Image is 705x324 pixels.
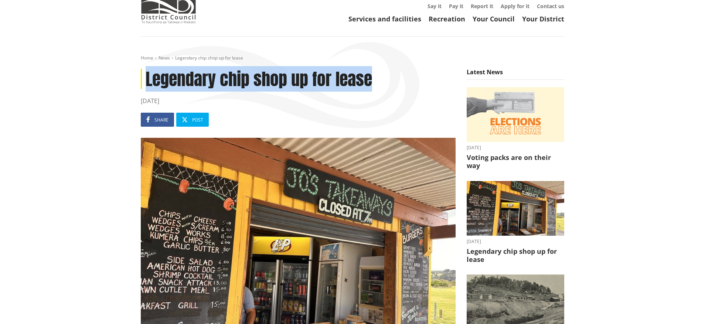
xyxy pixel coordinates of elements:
[141,69,456,89] h1: Legendary chip shop up for lease
[176,113,209,127] a: Post
[449,3,463,10] a: Pay it
[471,3,493,10] a: Report it
[141,55,564,61] nav: breadcrumb
[467,87,564,142] img: Elections are here
[348,14,421,23] a: Services and facilities
[428,3,442,10] a: Say it
[467,69,564,80] h5: Latest News
[473,14,515,23] a: Your Council
[671,293,698,320] iframe: Messenger Launcher
[467,239,564,244] time: [DATE]
[141,96,456,105] time: [DATE]
[154,117,168,123] span: Share
[467,248,564,263] h3: Legendary chip shop up for lease
[467,87,564,170] a: [DATE] Voting packs are on their way
[429,14,465,23] a: Recreation
[159,55,170,61] a: News
[522,14,564,23] a: Your District
[467,181,564,264] a: Outdoor takeaway stand with chalkboard menus listing various foods, like burgers and chips. A fri...
[467,146,564,150] time: [DATE]
[141,113,174,127] a: Share
[537,3,564,10] a: Contact us
[192,117,203,123] span: Post
[467,154,564,170] h3: Voting packs are on their way
[501,3,529,10] a: Apply for it
[467,181,564,236] img: Jo's takeaways, Papahua Reserve, Raglan
[175,55,243,61] span: Legendary chip shop up for lease
[141,55,153,61] a: Home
